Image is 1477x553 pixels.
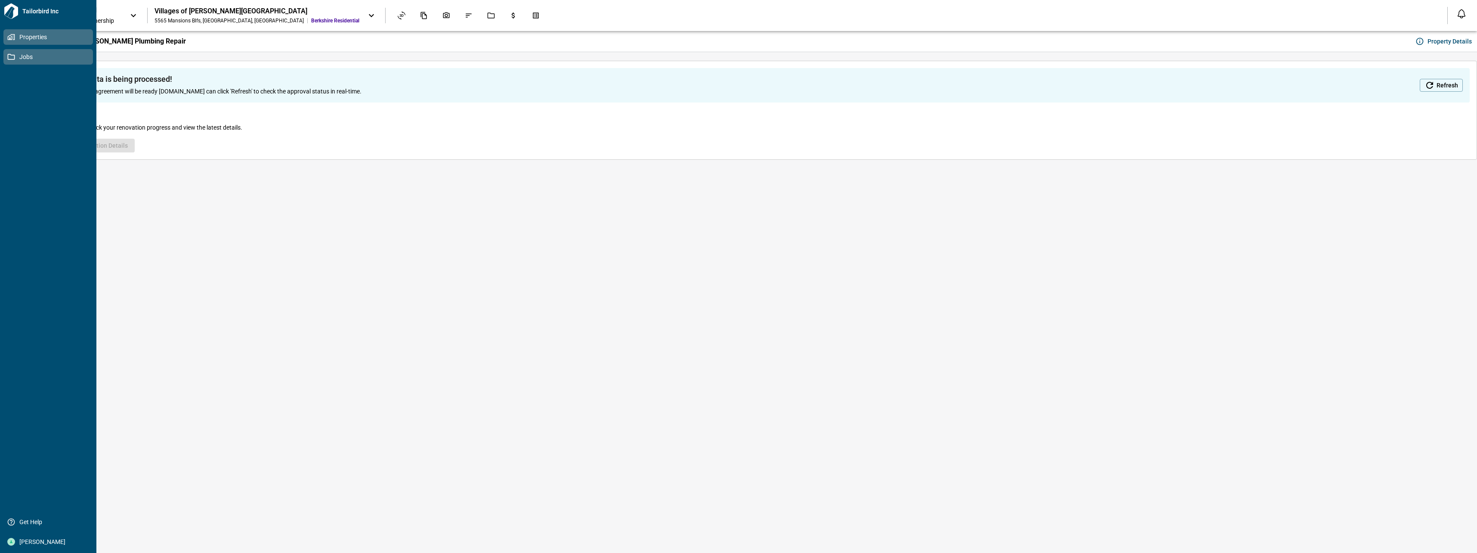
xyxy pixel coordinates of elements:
[3,49,93,65] a: Jobs
[311,17,359,24] span: Berkshire Residential
[3,29,93,45] a: Properties
[527,8,545,23] div: Takeoff Center
[460,8,478,23] div: Issues & Info
[1414,34,1475,48] button: Property Details
[15,537,85,546] span: [PERSON_NAME]
[71,75,362,84] span: Your data is being processed!
[415,8,433,23] div: Documents
[38,37,186,46] span: NR-2557 V of [PERSON_NAME] Plumbing Repair
[437,8,455,23] div: Photos
[71,87,362,96] span: Your live agreement will be ready [DOMAIN_NAME] can click 'Refresh' to check the approval status ...
[482,8,500,23] div: Jobs
[1437,81,1458,90] span: Refresh
[1420,79,1463,92] button: Refresh
[15,53,85,61] span: Jobs
[392,8,411,23] div: Asset View
[504,8,522,23] div: Budgets
[154,7,359,16] div: Villages of [PERSON_NAME][GEOGRAPHIC_DATA]
[1428,37,1472,46] span: Property Details
[50,123,242,132] span: Click below to track your renovation progress and view the latest details.
[19,7,93,16] span: Tailorbird Inc
[15,518,85,526] span: Get Help
[15,33,85,41] span: Properties
[1455,7,1468,21] button: Open notification feed
[154,17,304,24] div: 5565 Mansions Blfs , [GEOGRAPHIC_DATA] , [GEOGRAPHIC_DATA]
